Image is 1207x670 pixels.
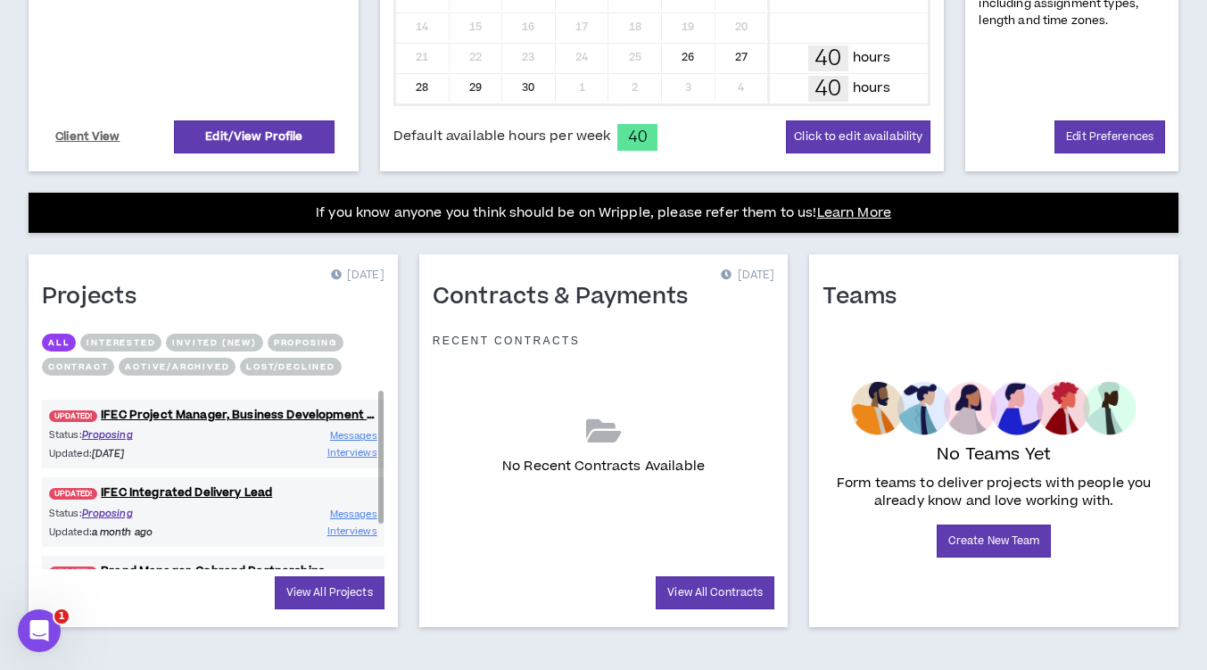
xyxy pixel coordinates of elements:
[851,382,1136,435] img: empty
[330,429,377,443] span: Messages
[80,334,161,352] button: Interested
[49,525,213,540] p: Updated:
[937,525,1052,558] a: Create New Team
[42,334,76,352] button: All
[42,563,384,580] a: UPDATED!Brand Manager, Cobrand Partnerships
[166,334,262,352] button: Invited (new)
[49,488,97,500] span: UPDATED!
[49,427,213,443] p: Status:
[1054,120,1165,153] a: Edit Preferences
[82,507,133,520] span: Proposing
[823,283,910,311] h1: Teams
[393,127,610,146] span: Default available hours per week
[330,506,377,523] a: Messages
[331,267,384,285] p: [DATE]
[433,283,702,311] h1: Contracts & Payments
[656,576,774,609] a: View All Contracts
[502,457,705,476] p: No Recent Contracts Available
[330,508,377,521] span: Messages
[42,484,384,501] a: UPDATED!IFEC Integrated Delivery Lead
[786,120,930,153] button: Click to edit availability
[327,525,377,538] span: Interviews
[853,48,890,68] p: hours
[92,447,125,460] i: [DATE]
[174,120,335,153] a: Edit/View Profile
[49,567,97,578] span: UPDATED!
[49,446,213,461] p: Updated:
[54,609,69,624] span: 1
[49,506,213,521] p: Status:
[240,358,341,376] button: Lost/Declined
[42,358,114,376] button: Contract
[275,576,384,609] a: View All Projects
[49,410,97,422] span: UPDATED!
[327,444,377,461] a: Interviews
[817,203,891,222] a: Learn More
[18,609,61,652] iframe: Intercom live chat
[853,79,890,98] p: hours
[937,443,1051,467] p: No Teams Yet
[42,283,150,311] h1: Projects
[53,121,123,153] a: Client View
[830,475,1158,510] p: Form teams to deliver projects with people you already know and love working with.
[92,525,153,539] i: a month ago
[119,358,236,376] button: Active/Archived
[316,203,891,224] p: If you know anyone you think should be on Wripple, please refer them to us!
[721,267,774,285] p: [DATE]
[42,407,384,424] a: UPDATED!IFEC Project Manager, Business Development (Chief of Staff)
[433,334,581,348] p: Recent Contracts
[82,428,133,442] span: Proposing
[268,334,343,352] button: Proposing
[330,427,377,444] a: Messages
[327,523,377,540] a: Interviews
[327,446,377,459] span: Interviews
